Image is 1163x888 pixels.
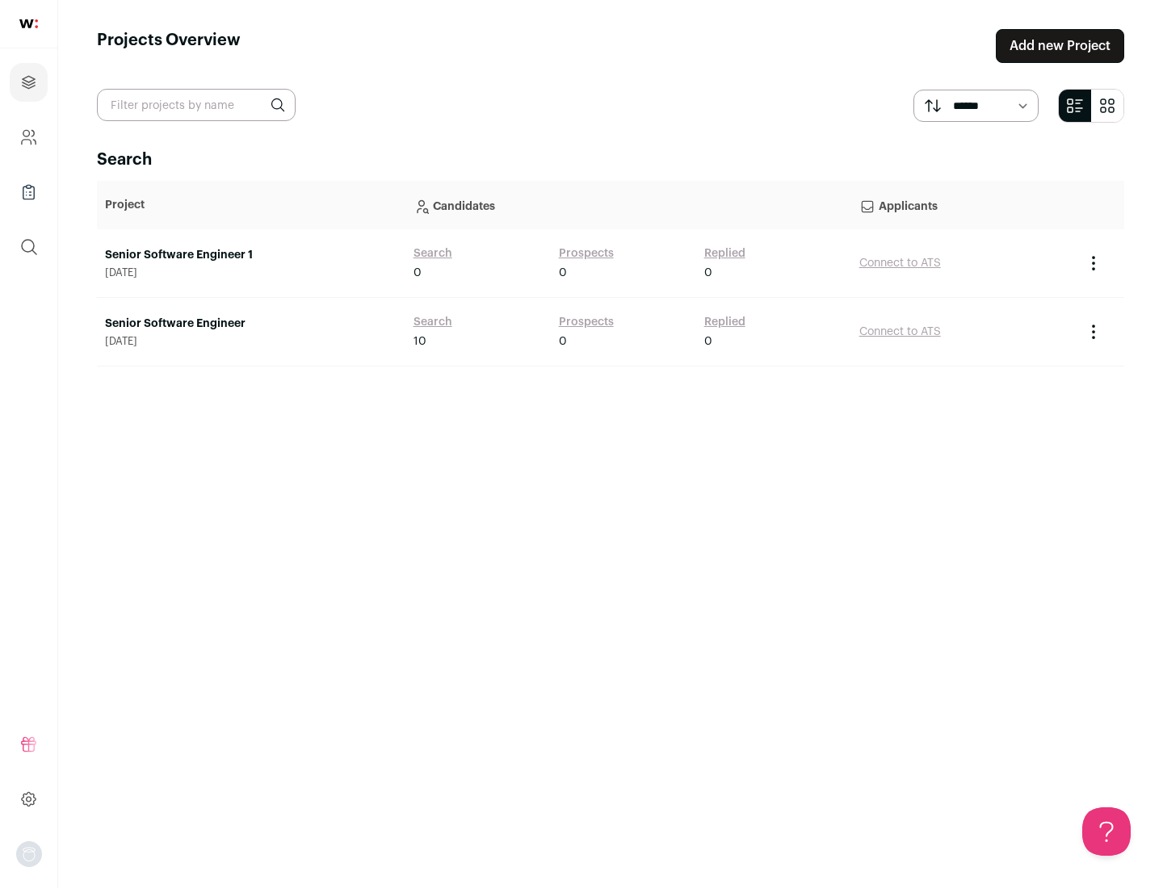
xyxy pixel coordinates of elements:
a: Prospects [559,245,614,262]
span: 0 [704,265,712,281]
a: Connect to ATS [859,326,941,337]
span: [DATE] [105,266,397,279]
p: Applicants [859,189,1068,221]
a: Projects [10,63,48,102]
a: Senior Software Engineer [105,316,397,332]
a: Replied [704,314,745,330]
p: Candidates [414,189,843,221]
a: Replied [704,245,745,262]
a: Connect to ATS [859,258,941,269]
a: Prospects [559,314,614,330]
a: Company and ATS Settings [10,118,48,157]
h2: Search [97,149,1124,171]
span: 10 [414,333,426,350]
img: wellfound-shorthand-0d5821cbd27db2630d0214b213865d53afaa358527fdda9d0ea32b1df1b89c2c.svg [19,19,38,28]
span: [DATE] [105,335,397,348]
a: Search [414,245,452,262]
button: Project Actions [1084,253,1103,273]
img: nopic.png [16,841,42,867]
h1: Projects Overview [97,29,241,63]
button: Open dropdown [16,841,42,867]
a: Search [414,314,452,330]
a: Senior Software Engineer 1 [105,247,397,263]
p: Project [105,197,397,213]
span: 0 [559,333,567,350]
span: 0 [559,265,567,281]
a: Company Lists [10,173,48,212]
span: 0 [704,333,712,350]
input: Filter projects by name [97,89,296,121]
iframe: Help Scout Beacon - Open [1082,807,1131,856]
span: 0 [414,265,422,281]
button: Project Actions [1084,322,1103,341]
a: Add new Project [996,29,1124,63]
